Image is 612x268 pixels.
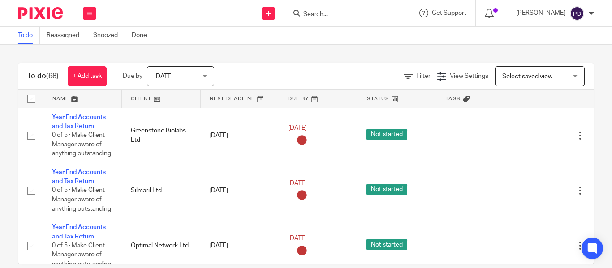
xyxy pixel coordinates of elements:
td: Silmaril Ltd [122,163,201,218]
div: --- [445,131,506,140]
span: Not started [366,129,407,140]
span: Select saved view [502,73,552,80]
p: Due by [123,72,142,81]
span: (68) [46,72,59,80]
span: [DATE] [288,180,307,187]
h1: To do [27,72,59,81]
input: Search [302,11,383,19]
span: Filter [416,73,431,79]
span: Not started [366,184,407,195]
a: Year End Accounts and Tax Return [52,114,106,129]
a: Reassigned [47,27,86,44]
span: 0 of 5 · Make Client Manager aware of anything outstanding [52,187,111,212]
span: 0 of 5 · Make Client Manager aware of anything outstanding [52,242,111,267]
p: [PERSON_NAME] [516,9,565,17]
span: [DATE] [288,125,307,132]
div: --- [445,241,506,250]
a: Year End Accounts and Tax Return [52,224,106,239]
span: Tags [445,96,461,101]
td: Greenstone Biolabs Ltd [122,108,201,163]
a: Done [132,27,154,44]
span: 0 of 5 · Make Client Manager aware of anything outstanding [52,132,111,157]
div: --- [445,186,506,195]
a: To do [18,27,40,44]
span: Get Support [432,10,466,16]
img: svg%3E [570,6,584,21]
span: [DATE] [288,235,307,242]
span: [DATE] [154,73,173,80]
a: Snoozed [93,27,125,44]
img: Pixie [18,7,63,19]
td: [DATE] [200,163,279,218]
span: Not started [366,239,407,250]
a: Year End Accounts and Tax Return [52,169,106,184]
span: View Settings [450,73,488,79]
td: [DATE] [200,108,279,163]
a: + Add task [68,66,107,86]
